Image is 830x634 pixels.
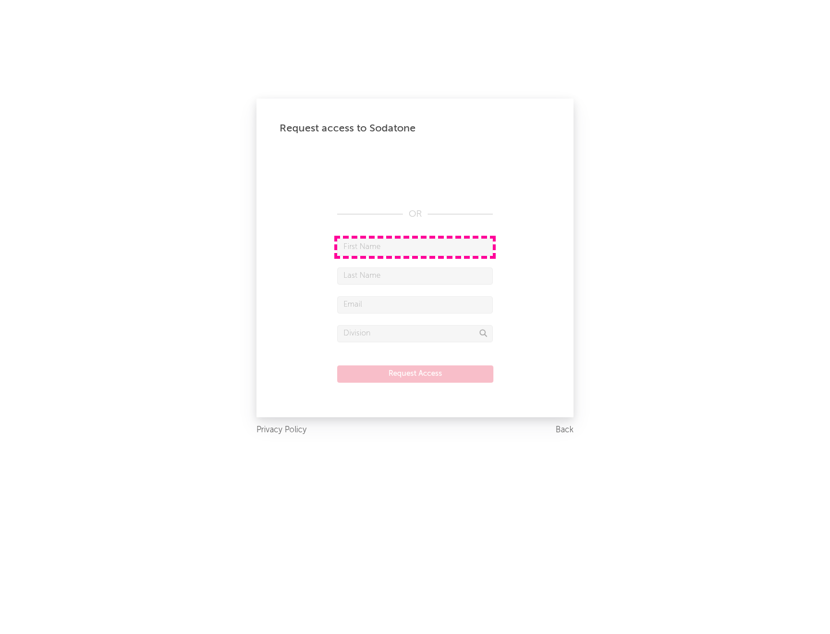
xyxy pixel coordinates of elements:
[337,296,493,314] input: Email
[337,267,493,285] input: Last Name
[256,423,307,437] a: Privacy Policy
[337,365,493,383] button: Request Access
[337,207,493,221] div: OR
[556,423,574,437] a: Back
[337,325,493,342] input: Division
[280,122,550,135] div: Request access to Sodatone
[337,239,493,256] input: First Name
